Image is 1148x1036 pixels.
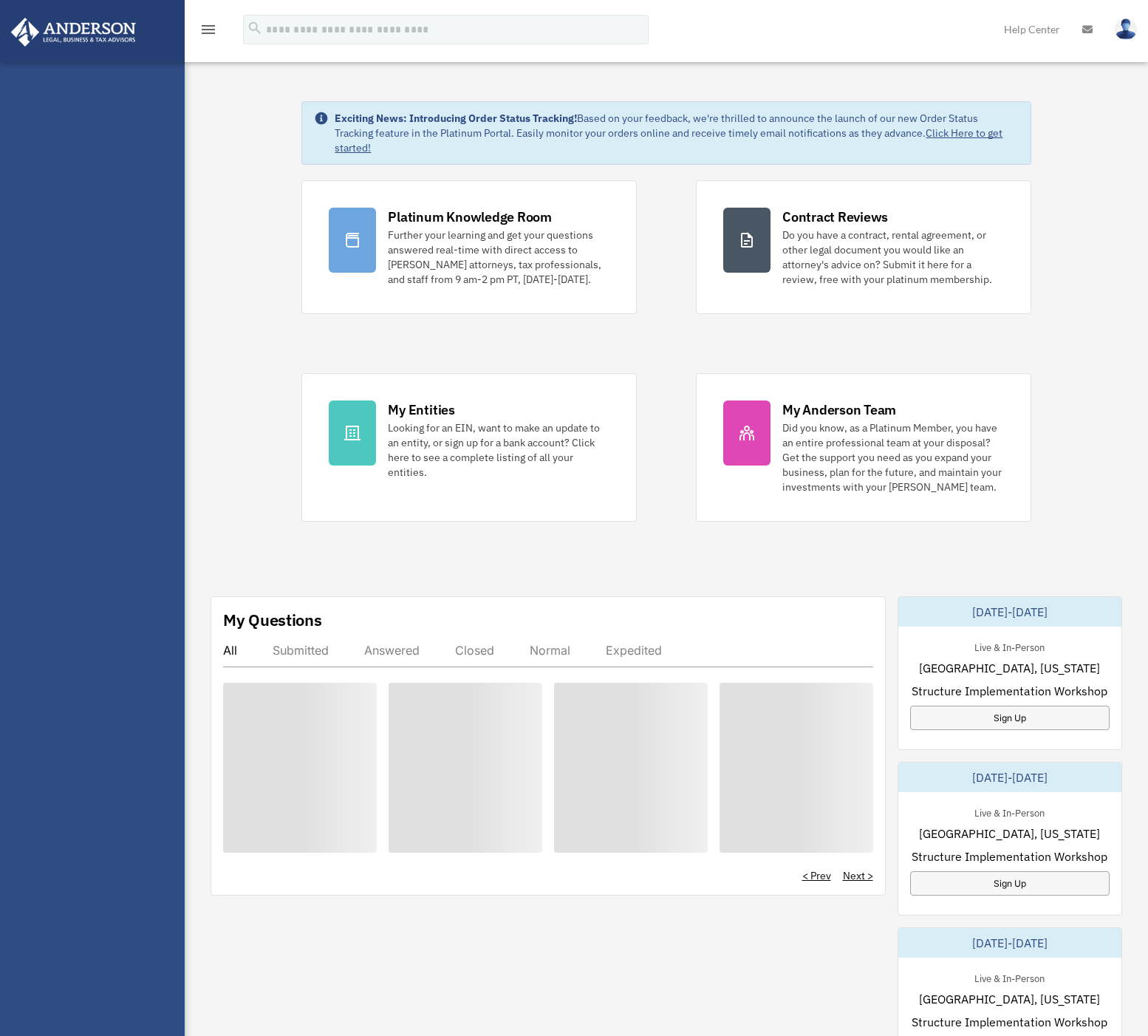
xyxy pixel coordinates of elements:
[919,990,1100,1008] span: [GEOGRAPHIC_DATA], [US_STATE]
[696,180,1031,314] a: Contract Reviews Do you have a contract, rental agreement, or other legal document you would like...
[335,111,1018,155] div: Based on your feedback, we're thrilled to announce the launch of our new Order Status Tracking fe...
[301,373,637,522] a: My Entities Looking for an EIN, want to make an update to an entity, or sign up for a bank accoun...
[912,682,1107,700] span: Structure Implementation Workshop
[843,868,873,883] a: Next >
[335,112,577,125] strong: Exciting News: Introducing Order Status Tracking!
[696,373,1031,522] a: My Anderson Team Did you know, as a Platinum Member, you have an entire professional team at your...
[273,643,329,658] div: Submitted
[910,706,1110,730] a: Sign Up
[301,180,637,314] a: Platinum Knowledge Room Further your learning and get your questions answered real-time with dire...
[247,20,263,36] i: search
[898,763,1122,792] div: [DATE]-[DATE]
[199,26,217,38] a: menu
[919,659,1100,677] span: [GEOGRAPHIC_DATA], [US_STATE]
[388,208,552,226] div: Platinum Knowledge Room
[335,126,1002,154] a: Click Here to get started!
[782,228,1004,287] div: Do you have a contract, rental agreement, or other legal document you would like an attorney's ad...
[1115,18,1137,40] img: User Pic
[606,643,662,658] div: Expedited
[898,597,1122,627] div: [DATE]-[DATE]
[912,848,1107,865] span: Structure Implementation Workshop
[782,208,888,226] div: Contract Reviews
[919,825,1100,842] span: [GEOGRAPHIC_DATA], [US_STATE]
[910,871,1110,896] a: Sign Up
[388,228,609,287] div: Further your learning and get your questions answered real-time with direct access to [PERSON_NAM...
[199,21,217,38] i: menu
[388,401,454,419] div: My Entities
[963,638,1056,654] div: Live & In-Person
[223,609,322,631] div: My Questions
[782,401,896,419] div: My Anderson Team
[223,643,237,658] div: All
[898,928,1122,958] div: [DATE]-[DATE]
[963,969,1056,985] div: Live & In-Person
[782,420,1004,494] div: Did you know, as a Platinum Member, you have an entire professional team at your disposal? Get th...
[455,643,494,658] div: Closed
[802,868,831,883] a: < Prev
[912,1013,1107,1031] span: Structure Implementation Workshop
[530,643,570,658] div: Normal
[388,420,609,480] div: Looking for an EIN, want to make an update to an entity, or sign up for a bank account? Click her...
[7,18,140,47] img: Anderson Advisors Platinum Portal
[364,643,420,658] div: Answered
[963,804,1056,819] div: Live & In-Person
